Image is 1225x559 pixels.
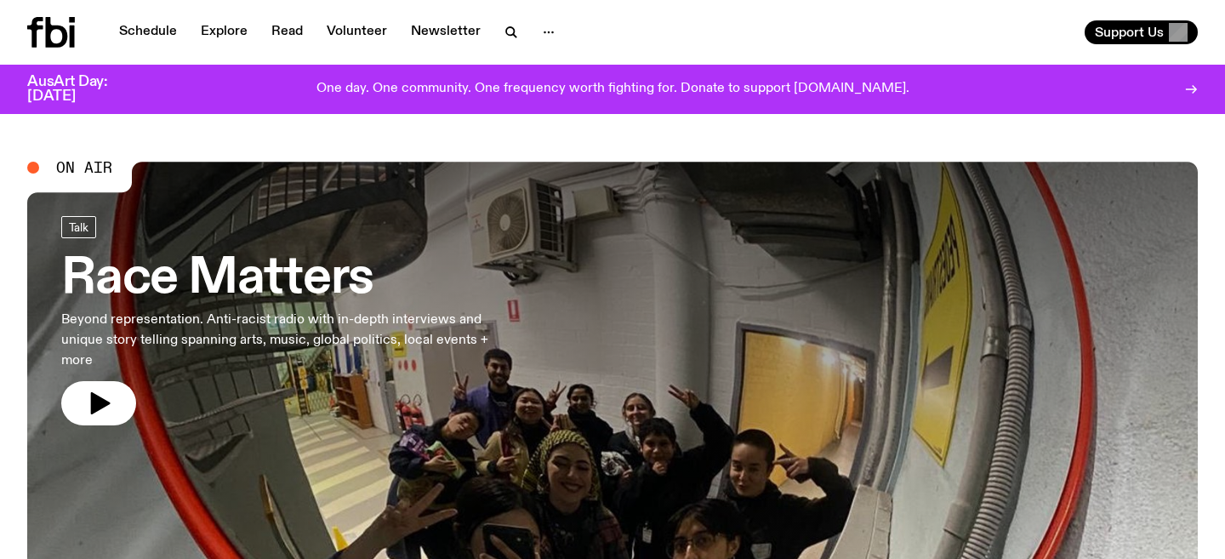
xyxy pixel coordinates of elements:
a: Talk [61,216,96,238]
h3: AusArt Day: [DATE] [27,75,136,104]
a: Explore [191,20,258,44]
a: Volunteer [316,20,397,44]
h3: Race Matters [61,255,497,303]
p: One day. One community. One frequency worth fighting for. Donate to support [DOMAIN_NAME]. [316,82,909,97]
p: Beyond representation. Anti-racist radio with in-depth interviews and unique story telling spanni... [61,310,497,371]
button: Support Us [1085,20,1198,44]
span: On Air [56,160,112,175]
a: Race MattersBeyond representation. Anti-racist radio with in-depth interviews and unique story te... [61,216,497,425]
span: Support Us [1095,25,1164,40]
a: Newsletter [401,20,491,44]
a: Read [261,20,313,44]
a: Schedule [109,20,187,44]
span: Talk [69,220,88,233]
